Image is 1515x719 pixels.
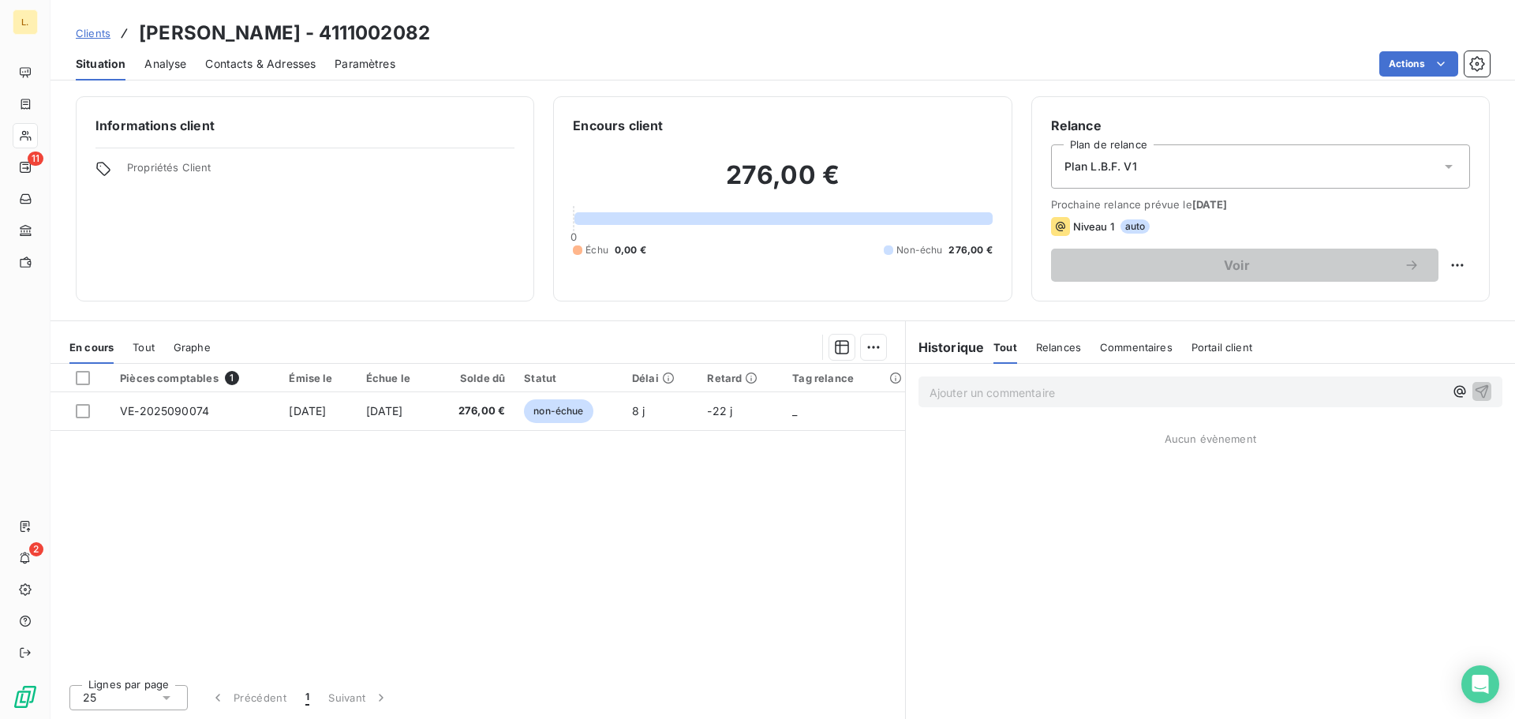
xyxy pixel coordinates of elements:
[524,399,593,423] span: non-échue
[906,338,985,357] h6: Historique
[1073,220,1114,233] span: Niveau 1
[296,681,319,714] button: 1
[1191,341,1252,354] span: Portail client
[200,681,296,714] button: Précédent
[139,19,430,47] h3: [PERSON_NAME] - 4111002082
[289,372,346,384] div: Émise le
[1064,159,1137,174] span: Plan L.B.F. V1
[144,56,186,72] span: Analyse
[366,404,403,418] span: [DATE]
[707,404,732,418] span: -22 j
[1051,249,1438,282] button: Voir
[1070,259,1404,271] span: Voir
[1379,51,1458,77] button: Actions
[174,341,211,354] span: Graphe
[1051,116,1470,135] h6: Relance
[585,243,608,257] span: Échu
[120,371,270,385] div: Pièces comptables
[573,159,992,207] h2: 276,00 €
[1192,198,1228,211] span: [DATE]
[225,371,239,385] span: 1
[13,684,38,710] img: Logo LeanPay
[29,542,43,556] span: 2
[76,25,110,41] a: Clients
[76,27,110,39] span: Clients
[632,372,688,384] div: Délai
[632,404,645,418] span: 8 j
[615,243,646,257] span: 0,00 €
[76,56,125,72] span: Situation
[524,372,613,384] div: Statut
[948,243,992,257] span: 276,00 €
[319,681,398,714] button: Suivant
[133,341,155,354] span: Tout
[366,372,425,384] div: Échue le
[289,404,326,418] span: [DATE]
[28,152,43,166] span: 11
[69,341,114,354] span: En cours
[1120,219,1150,234] span: auto
[896,243,942,257] span: Non-échu
[993,341,1017,354] span: Tout
[1051,198,1470,211] span: Prochaine relance prévue le
[127,161,514,183] span: Propriétés Client
[120,404,209,418] span: VE-2025090074
[1100,341,1173,354] span: Commentaires
[1461,665,1499,703] div: Open Intercom Messenger
[792,404,797,418] span: _
[792,372,895,384] div: Tag relance
[305,690,309,706] span: 1
[443,372,505,384] div: Solde dû
[95,116,514,135] h6: Informations client
[13,9,38,35] div: L.
[1036,341,1081,354] span: Relances
[83,690,96,706] span: 25
[573,116,663,135] h6: Encours client
[1165,433,1256,445] span: Aucun évènement
[335,56,395,72] span: Paramètres
[205,56,316,72] span: Contacts & Adresses
[707,372,773,384] div: Retard
[570,230,577,243] span: 0
[443,403,505,419] span: 276,00 €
